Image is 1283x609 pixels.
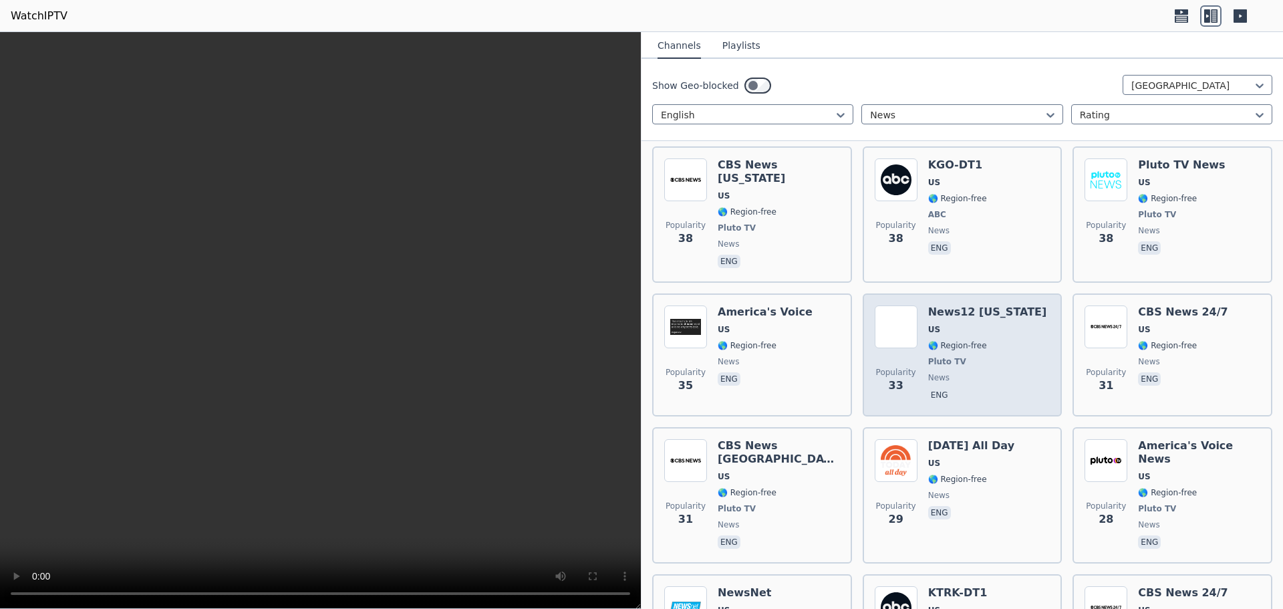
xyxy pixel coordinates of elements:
[1085,306,1127,348] img: CBS News 24/7
[718,324,730,335] span: US
[1138,209,1176,220] span: Pluto TV
[928,340,987,351] span: 🌎 Region-free
[1138,177,1150,188] span: US
[1099,231,1113,247] span: 38
[678,511,693,527] span: 31
[666,367,706,378] span: Popularity
[718,158,840,185] h6: CBS News [US_STATE]
[875,439,917,482] img: TODAY All Day
[928,177,940,188] span: US
[1138,306,1228,319] h6: CBS News 24/7
[928,439,1014,453] h6: [DATE] All Day
[875,306,917,348] img: News12 New York
[718,519,739,530] span: news
[928,490,950,501] span: news
[718,471,730,482] span: US
[1138,324,1150,335] span: US
[1138,340,1197,351] span: 🌎 Region-free
[678,231,693,247] span: 38
[722,33,760,59] button: Playlists
[718,487,776,498] span: 🌎 Region-free
[1138,356,1159,367] span: news
[928,388,951,402] p: eng
[889,231,903,247] span: 38
[652,79,739,92] label: Show Geo-blocked
[928,586,988,600] h6: KTRK-DT1
[11,8,67,24] a: WatchIPTV
[928,193,987,204] span: 🌎 Region-free
[875,158,917,201] img: KGO-DT1
[1138,225,1159,236] span: news
[666,220,706,231] span: Popularity
[1138,586,1228,600] h6: CBS News 24/7
[1099,511,1113,527] span: 28
[718,207,776,217] span: 🌎 Region-free
[1138,487,1197,498] span: 🌎 Region-free
[876,220,916,231] span: Popularity
[1138,158,1225,172] h6: Pluto TV News
[928,372,950,383] span: news
[718,239,739,249] span: news
[718,191,730,201] span: US
[1138,471,1150,482] span: US
[1086,220,1126,231] span: Popularity
[1086,367,1126,378] span: Popularity
[928,356,966,367] span: Pluto TV
[664,306,707,348] img: America's Voice
[928,306,1047,319] h6: News12 [US_STATE]
[1138,439,1260,466] h6: America's Voice News
[928,225,950,236] span: news
[1138,503,1176,514] span: Pluto TV
[889,511,903,527] span: 29
[1138,519,1159,530] span: news
[928,158,987,172] h6: KGO-DT1
[666,501,706,511] span: Popularity
[664,439,707,482] img: CBS News Boston
[718,223,756,233] span: Pluto TV
[678,378,693,394] span: 35
[718,372,740,386] p: eng
[928,474,987,485] span: 🌎 Region-free
[1099,378,1113,394] span: 31
[1086,501,1126,511] span: Popularity
[664,158,707,201] img: CBS News New York
[876,367,916,378] span: Popularity
[1085,439,1127,482] img: America's Voice News
[1138,372,1161,386] p: eng
[928,209,946,220] span: ABC
[718,255,740,268] p: eng
[1138,241,1161,255] p: eng
[889,378,903,394] span: 33
[658,33,701,59] button: Channels
[718,535,740,549] p: eng
[1138,535,1161,549] p: eng
[928,324,940,335] span: US
[876,501,916,511] span: Popularity
[718,586,776,600] h6: NewsNet
[1085,158,1127,201] img: Pluto TV News
[928,241,951,255] p: eng
[928,458,940,469] span: US
[718,439,840,466] h6: CBS News [GEOGRAPHIC_DATA]
[928,506,951,519] p: eng
[718,356,739,367] span: news
[1138,193,1197,204] span: 🌎 Region-free
[718,503,756,514] span: Pluto TV
[718,340,776,351] span: 🌎 Region-free
[718,306,813,319] h6: America's Voice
